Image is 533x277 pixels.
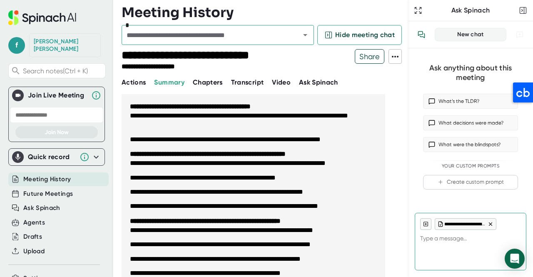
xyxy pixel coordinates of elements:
[423,175,518,190] button: Create custom prompt
[423,163,518,169] div: Your Custom Prompts
[299,77,338,87] button: Ask Spinach
[154,77,184,87] button: Summary
[440,31,501,38] div: New chat
[272,78,291,86] span: Video
[15,126,98,138] button: Join Now
[14,91,22,100] img: Join Live Meeting
[23,175,71,184] button: Meeting History
[423,94,518,109] button: What’s the TLDR?
[272,77,291,87] button: Video
[193,77,223,87] button: Chapters
[23,67,103,75] span: Search notes (Ctrl + K)
[424,6,517,15] div: Ask Spinach
[8,37,25,54] span: f
[23,232,42,242] button: Drafts
[23,218,45,227] button: Agents
[505,249,525,269] div: Open Intercom Messenger
[299,78,338,86] span: Ask Spinach
[423,137,518,152] button: What were the blindspots?
[28,153,75,161] div: Quick record
[413,26,430,43] button: View conversation history
[412,5,424,16] button: Expand to Ask Spinach page
[317,25,402,45] button: Hide meeting chat
[12,87,101,104] div: Join Live MeetingJoin Live Meeting
[23,203,60,213] button: Ask Spinach
[231,77,264,87] button: Transcript
[517,5,529,16] button: Close conversation sidebar
[154,78,184,86] span: Summary
[45,129,69,136] span: Join Now
[34,38,96,52] div: Frederic Sweeney
[28,91,87,100] div: Join Live Meeting
[122,78,146,86] span: Actions
[12,149,101,165] div: Quick record
[231,78,264,86] span: Transcript
[355,49,384,64] button: Share
[423,63,518,82] div: Ask anything about this meeting
[23,189,73,199] button: Future Meetings
[122,5,234,20] h3: Meeting History
[122,77,146,87] button: Actions
[423,115,518,130] button: What decisions were made?
[23,247,45,256] button: Upload
[299,29,311,41] button: Open
[335,30,395,40] span: Hide meeting chat
[193,78,223,86] span: Chapters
